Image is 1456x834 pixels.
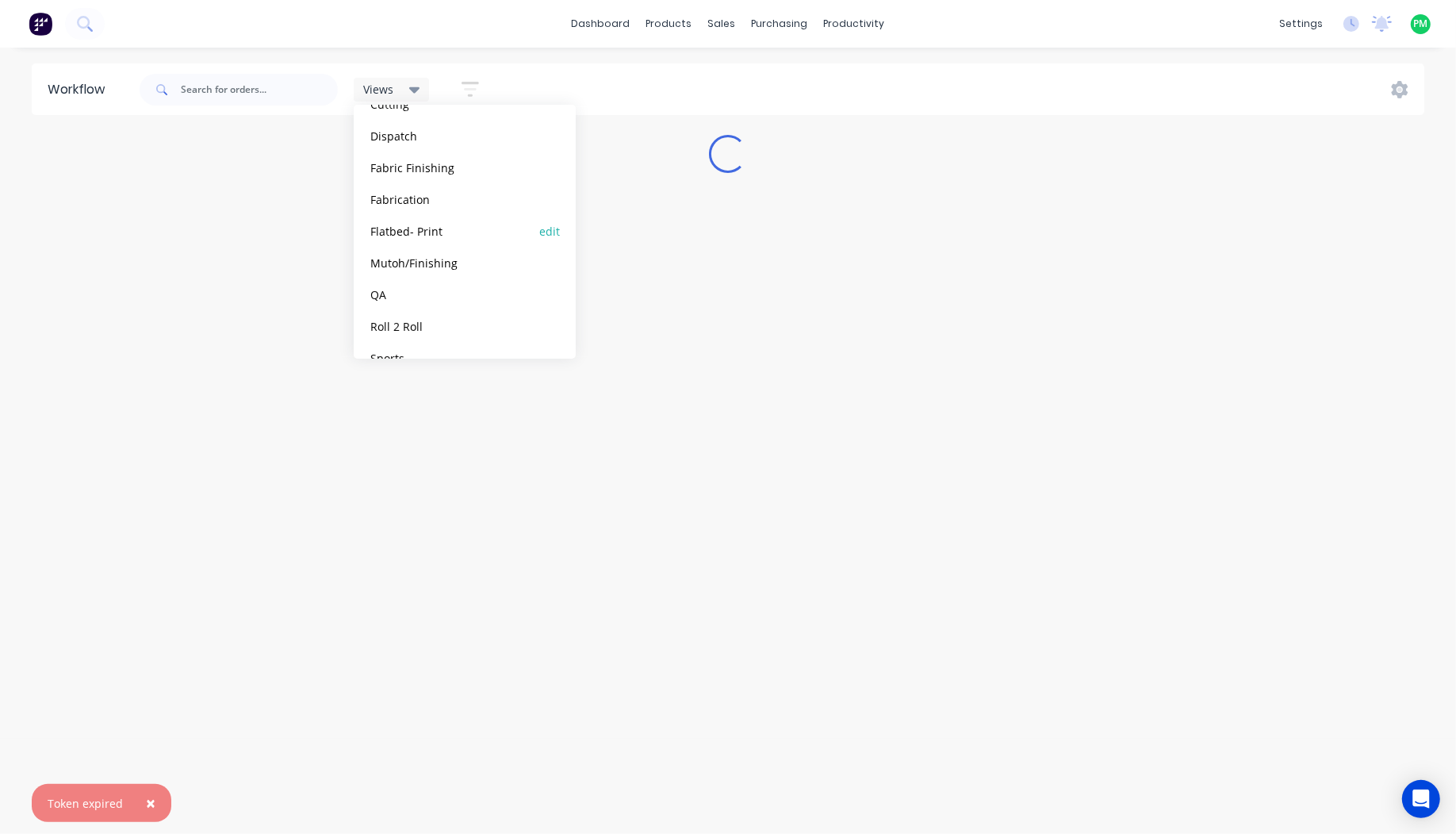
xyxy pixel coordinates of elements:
button: edit [539,223,560,240]
div: settings [1271,12,1331,36]
button: Dispatch [366,127,535,145]
div: products [638,12,700,36]
button: Flatbed- Print [366,222,535,240]
span: × [146,792,155,814]
button: QA [366,286,535,304]
button: Sports [366,349,535,367]
button: Close [130,784,171,822]
button: Cutting [366,95,535,113]
div: productivity [816,12,893,36]
input: Search for orders... [181,74,338,106]
div: Workflow [48,80,113,99]
button: Mutoh/Finishing [366,254,535,272]
div: Token expired [48,795,123,812]
div: sales [700,12,744,36]
button: Roll 2 Roll [366,317,535,336]
button: Fabrication [366,190,535,209]
div: purchasing [744,12,816,36]
div: Open Intercom Messenger [1402,780,1440,818]
button: Fabric Finishing [366,159,535,177]
a: dashboard [564,12,638,36]
img: Factory [29,12,52,36]
span: PM [1414,17,1428,31]
span: Views [363,81,393,98]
